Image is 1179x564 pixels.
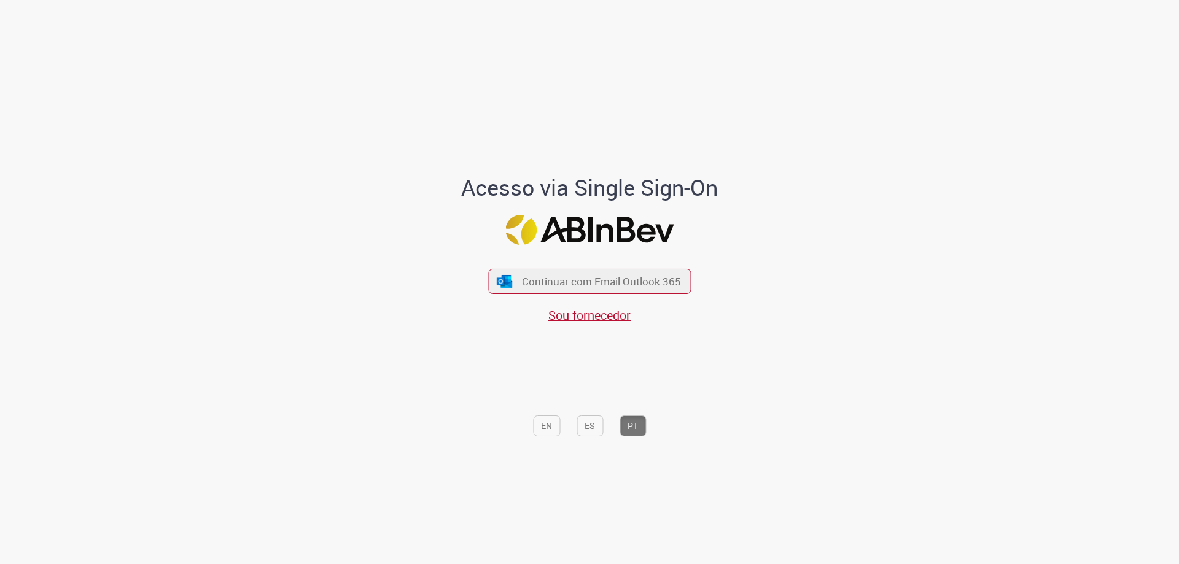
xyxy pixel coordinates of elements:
img: Logo ABInBev [505,215,674,245]
button: ícone Azure/Microsoft 360 Continuar com Email Outlook 365 [488,269,691,294]
img: ícone Azure/Microsoft 360 [496,275,513,288]
button: EN [533,415,560,436]
h1: Acesso via Single Sign-On [419,176,760,200]
a: Sou fornecedor [548,307,631,323]
button: ES [577,415,603,436]
span: Continuar com Email Outlook 365 [522,274,681,288]
button: PT [620,415,646,436]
